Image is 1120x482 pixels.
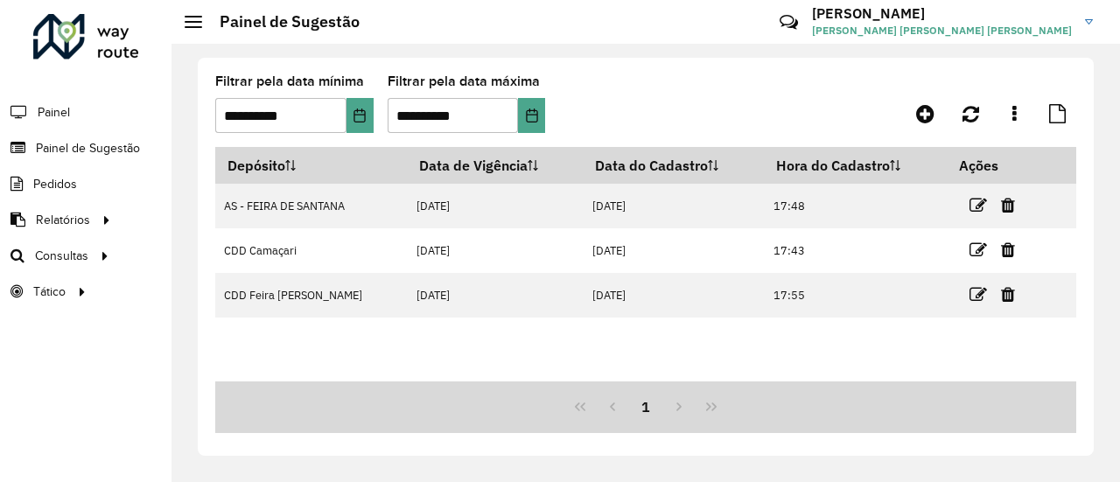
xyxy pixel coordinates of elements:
a: Contato Rápido [770,3,808,41]
th: Hora do Cadastro [764,147,946,184]
button: Choose Date [346,98,374,133]
label: Filtrar pela data mínima [215,71,364,92]
td: [DATE] [407,273,583,318]
h2: Painel de Sugestão [202,12,360,31]
button: Choose Date [518,98,545,133]
h3: [PERSON_NAME] [812,5,1072,22]
a: Editar [969,283,987,306]
span: Tático [33,283,66,301]
td: [DATE] [583,184,764,228]
span: Painel de Sugestão [36,139,140,157]
th: Depósito [215,147,407,184]
td: 17:43 [764,228,946,273]
th: Data de Vigência [407,147,583,184]
td: [DATE] [407,184,583,228]
td: CDD Camaçari [215,228,407,273]
span: Consultas [35,247,88,265]
th: Ações [947,147,1052,184]
a: Excluir [1001,193,1015,217]
span: Relatórios [36,211,90,229]
td: [DATE] [407,228,583,273]
a: Excluir [1001,238,1015,262]
span: Painel [38,103,70,122]
a: Editar [969,238,987,262]
td: AS - FEIRA DE SANTANA [215,184,407,228]
label: Filtrar pela data máxima [388,71,540,92]
td: [DATE] [583,228,764,273]
button: 1 [629,390,662,423]
td: 17:48 [764,184,946,228]
td: 17:55 [764,273,946,318]
a: Excluir [1001,283,1015,306]
td: [DATE] [583,273,764,318]
a: Editar [969,193,987,217]
th: Data do Cadastro [583,147,764,184]
td: CDD Feira [PERSON_NAME] [215,273,407,318]
span: [PERSON_NAME] [PERSON_NAME] [PERSON_NAME] [812,23,1072,38]
span: Pedidos [33,175,77,193]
